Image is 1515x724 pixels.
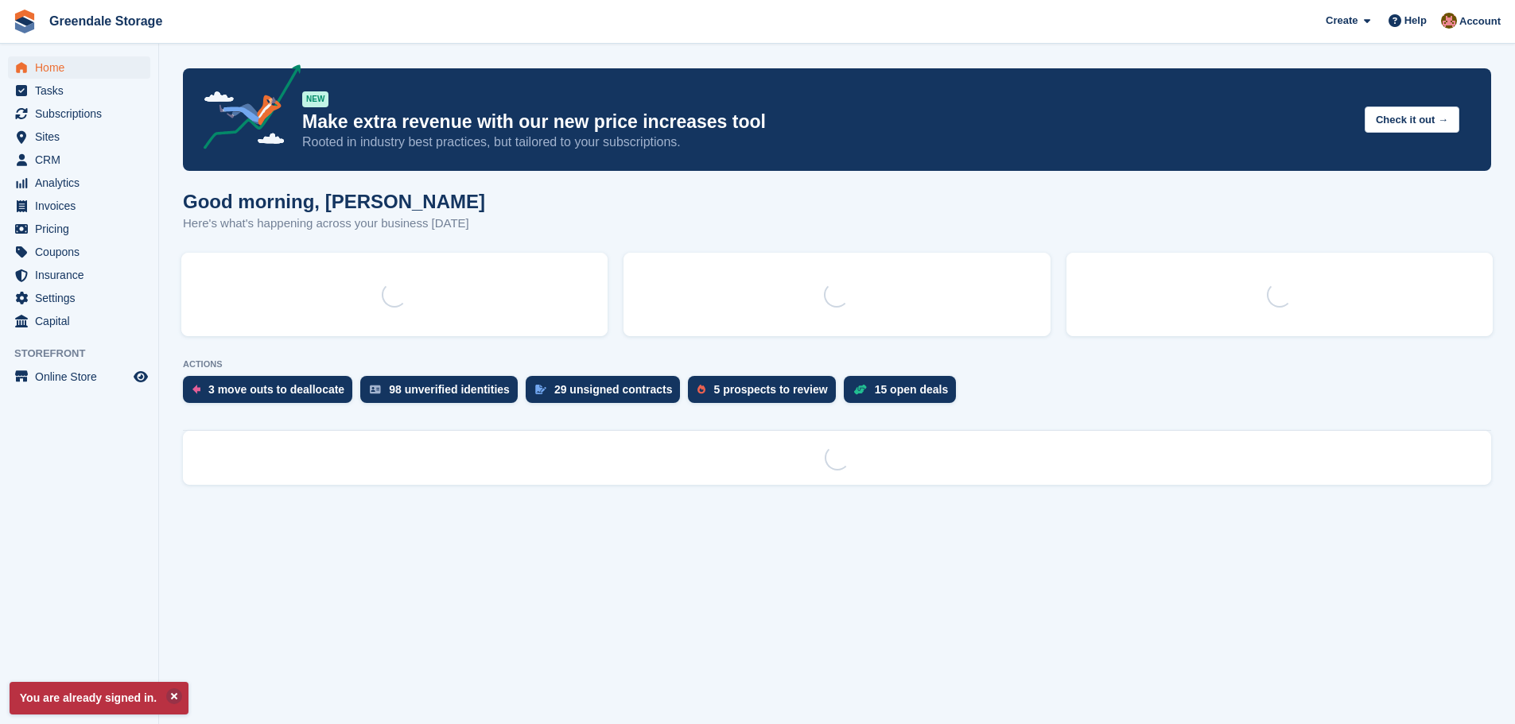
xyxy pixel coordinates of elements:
div: NEW [302,91,328,107]
a: menu [8,56,150,79]
span: Analytics [35,172,130,194]
a: menu [8,195,150,217]
div: 3 move outs to deallocate [208,383,344,396]
span: Storefront [14,346,158,362]
span: CRM [35,149,130,171]
a: 3 move outs to deallocate [183,376,360,411]
span: Insurance [35,264,130,286]
a: 5 prospects to review [688,376,843,411]
p: Rooted in industry best practices, but tailored to your subscriptions. [302,134,1352,151]
img: move_outs_to_deallocate_icon-f764333ba52eb49d3ac5e1228854f67142a1ed5810a6f6cc68b1a99e826820c5.svg [192,385,200,394]
a: menu [8,79,150,102]
span: Invoices [35,195,130,217]
span: Help [1404,13,1427,29]
p: Here's what's happening across your business [DATE] [183,215,485,233]
span: Create [1326,13,1358,29]
span: Home [35,56,130,79]
span: Account [1459,14,1501,29]
a: menu [8,149,150,171]
span: Subscriptions [35,103,130,125]
img: price-adjustments-announcement-icon-8257ccfd72463d97f412b2fc003d46551f7dbcb40ab6d574587a9cd5c0d94... [190,64,301,155]
img: contract_signature_icon-13c848040528278c33f63329250d36e43548de30e8caae1d1a13099fd9432cc5.svg [535,385,546,394]
a: menu [8,264,150,286]
span: Pricing [35,218,130,240]
p: ACTIONS [183,359,1491,370]
span: Capital [35,310,130,332]
img: verify_identity-adf6edd0f0f0b5bbfe63781bf79b02c33cf7c696d77639b501bdc392416b5a36.svg [370,385,381,394]
span: Tasks [35,79,130,102]
a: menu [8,310,150,332]
div: 5 prospects to review [713,383,827,396]
img: prospect-51fa495bee0391a8d652442698ab0144808aea92771e9ea1ae160a38d050c398.svg [697,385,705,394]
p: Make extra revenue with our new price increases tool [302,110,1352,134]
span: Sites [35,126,130,148]
a: menu [8,103,150,125]
a: Greendale Storage [43,8,169,34]
span: Settings [35,287,130,309]
span: Online Store [35,366,130,388]
a: Preview store [131,367,150,386]
a: 15 open deals [844,376,965,411]
img: deal-1b604bf984904fb50ccaf53a9ad4b4a5d6e5aea283cecdc64d6e3604feb123c2.svg [853,384,867,395]
a: menu [8,241,150,263]
img: Justin Swingler [1441,13,1457,29]
div: 15 open deals [875,383,949,396]
a: menu [8,172,150,194]
a: menu [8,366,150,388]
a: menu [8,287,150,309]
p: You are already signed in. [10,682,188,714]
div: 98 unverified identities [389,383,510,396]
a: menu [8,218,150,240]
a: 98 unverified identities [360,376,526,411]
h1: Good morning, [PERSON_NAME] [183,191,485,212]
span: Coupons [35,241,130,263]
div: 29 unsigned contracts [554,383,673,396]
a: menu [8,126,150,148]
img: stora-icon-8386f47178a22dfd0bd8f6a31ec36ba5ce8667c1dd55bd0f319d3a0aa187defe.svg [13,10,37,33]
a: 29 unsigned contracts [526,376,689,411]
button: Check it out → [1365,106,1459,133]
